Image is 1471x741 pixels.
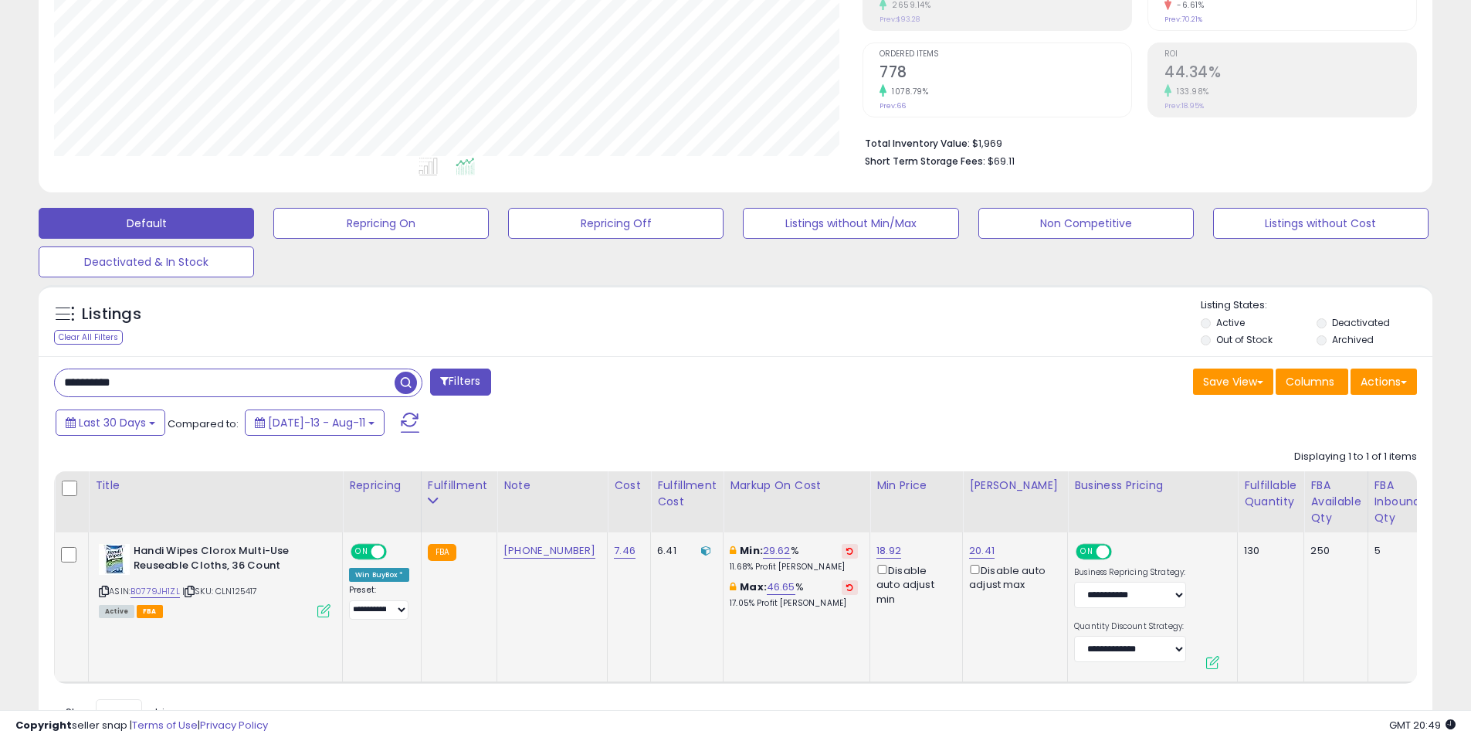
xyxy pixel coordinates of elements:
button: [DATE]-13 - Aug-11 [245,410,385,436]
button: Default [39,208,254,239]
div: Disable auto adjust max [969,562,1056,592]
a: Terms of Use [132,718,198,733]
button: Filters [430,369,490,396]
p: 11.68% Profit [PERSON_NAME] [730,562,858,573]
small: Prev: 18.95% [1164,101,1204,110]
button: Deactivated & In Stock [39,246,254,277]
div: Clear All Filters [54,330,123,345]
a: [PHONE_NUMBER] [503,543,595,559]
span: ON [1077,546,1096,559]
span: ON [352,546,371,559]
label: Deactivated [1332,316,1390,329]
div: Fulfillable Quantity [1244,478,1297,510]
div: % [730,544,858,573]
div: 250 [1310,544,1355,558]
label: Business Repricing Strategy: [1074,567,1186,578]
span: OFF [1110,546,1134,559]
div: Markup on Cost [730,478,863,494]
span: Show: entries [66,705,177,719]
button: Listings without Min/Max [743,208,958,239]
p: Listing States: [1201,298,1432,313]
div: FBA inbound Qty [1374,478,1421,526]
small: FBA [428,544,456,561]
small: Prev: 70.21% [1164,15,1202,24]
b: Short Term Storage Fees: [865,155,985,168]
span: $69.11 [988,154,1015,168]
a: 46.65 [767,580,795,595]
span: ROI [1164,50,1416,59]
span: | SKU: CLN125417 [182,585,258,597]
span: Columns [1286,374,1334,389]
a: 29.62 [763,543,791,559]
span: 2025-09-11 20:49 GMT [1389,718,1456,733]
div: Fulfillment Cost [657,478,717,510]
div: seller snap | | [15,719,268,733]
span: Last 30 Days [79,415,146,430]
span: Ordered Items [880,50,1131,59]
h2: 778 [880,63,1131,84]
span: [DATE]-13 - Aug-11 [268,415,365,430]
div: Win BuyBox * [349,568,409,582]
th: The percentage added to the cost of goods (COGS) that forms the calculator for Min & Max prices. [724,471,870,532]
div: Min Price [876,478,956,494]
button: Non Competitive [978,208,1194,239]
button: Last 30 Days [56,410,165,436]
label: Out of Stock [1216,333,1273,346]
label: Quantity Discount Strategy: [1074,621,1186,632]
label: Active [1216,316,1245,329]
a: B0779JH1ZL [130,585,180,598]
div: Business Pricing [1074,478,1231,494]
span: All listings currently available for purchase on Amazon [99,605,134,618]
b: Min: [740,543,763,558]
small: 133.98% [1171,86,1209,97]
span: OFF [385,546,409,559]
button: Repricing Off [508,208,724,239]
div: FBA Available Qty [1310,478,1361,526]
div: Disable auto adjust min [876,562,951,607]
h5: Listings [82,304,141,325]
div: 130 [1244,544,1292,558]
a: Privacy Policy [200,718,268,733]
li: $1,969 [865,133,1405,151]
span: FBA [137,605,163,618]
a: 20.41 [969,543,995,559]
button: Listings without Cost [1213,208,1429,239]
div: Fulfillment [428,478,490,494]
b: Max: [740,580,767,594]
p: 17.05% Profit [PERSON_NAME] [730,598,858,609]
div: 6.41 [657,544,711,558]
strong: Copyright [15,718,72,733]
div: 5 [1374,544,1415,558]
div: Repricing [349,478,415,494]
div: Displaying 1 to 1 of 1 items [1294,450,1417,464]
div: % [730,580,858,609]
small: Prev: 66 [880,101,906,110]
a: 7.46 [614,543,636,559]
button: Actions [1351,369,1417,395]
b: Handi Wipes Clorox Multi-Use Reuseable Cloths, 36 Count [134,544,321,576]
small: Prev: $93.28 [880,15,920,24]
b: Total Inventory Value: [865,137,970,150]
button: Save View [1193,369,1273,395]
div: Note [503,478,601,494]
label: Archived [1332,333,1374,346]
button: Repricing On [273,208,489,239]
img: 51Z4jNy2yaL._SL40_.jpg [99,544,130,575]
div: ASIN: [99,544,330,616]
small: 1078.79% [886,86,928,97]
div: Preset: [349,585,409,620]
a: 18.92 [876,543,901,559]
div: Cost [614,478,644,494]
span: Compared to: [168,416,239,431]
button: Columns [1276,369,1348,395]
div: Title [95,478,336,494]
div: [PERSON_NAME] [969,478,1061,494]
h2: 44.34% [1164,63,1416,84]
